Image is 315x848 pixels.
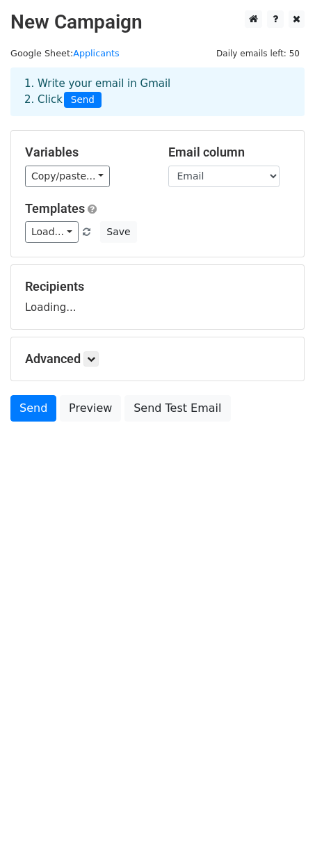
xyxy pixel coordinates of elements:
a: Send Test Email [124,395,230,422]
a: Templates [25,201,85,216]
h5: Variables [25,145,147,160]
a: Load... [25,221,79,243]
h5: Email column [168,145,291,160]
a: Applicants [73,48,120,58]
a: Daily emails left: 50 [211,48,305,58]
button: Save [100,221,136,243]
a: Copy/paste... [25,166,110,187]
div: Loading... [25,279,290,315]
span: Send [64,92,102,109]
h5: Advanced [25,351,290,367]
a: Send [10,395,56,422]
h2: New Campaign [10,10,305,34]
div: 1. Write your email in Gmail 2. Click [14,76,301,108]
h5: Recipients [25,279,290,294]
a: Preview [60,395,121,422]
small: Google Sheet: [10,48,120,58]
span: Daily emails left: 50 [211,46,305,61]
